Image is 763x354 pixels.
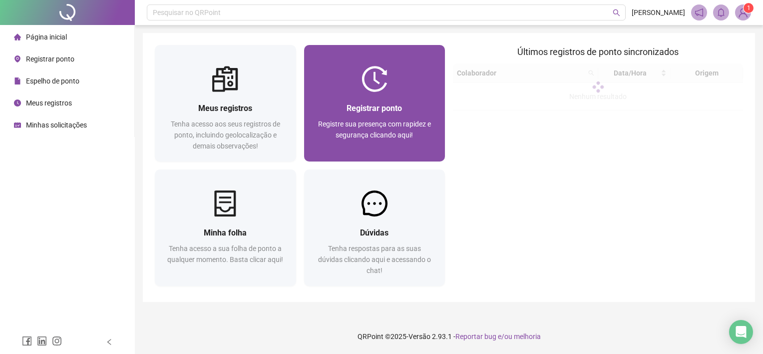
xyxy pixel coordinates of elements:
span: left [106,338,113,345]
span: Registre sua presença com rapidez e segurança clicando aqui! [318,120,431,139]
span: Versão [408,332,430,340]
a: Registrar pontoRegistre sua presença com rapidez e segurança clicando aqui! [304,45,445,161]
a: DúvidasTenha respostas para as suas dúvidas clicando aqui e acessando o chat! [304,169,445,286]
span: Minha folha [204,228,247,237]
a: Meus registrosTenha acesso aos seus registros de ponto, incluindo geolocalização e demais observa... [155,45,296,161]
span: Tenha acesso aos seus registros de ponto, incluindo geolocalização e demais observações! [171,120,280,150]
span: Espelho de ponto [26,77,79,85]
span: 1 [747,4,751,11]
span: file [14,77,21,84]
span: linkedin [37,336,47,346]
span: Últimos registros de ponto sincronizados [517,46,679,57]
span: environment [14,55,21,62]
sup: Atualize o seu contato no menu Meus Dados [744,3,754,13]
span: Registrar ponto [26,55,74,63]
div: Open Intercom Messenger [729,320,753,344]
span: Tenha respostas para as suas dúvidas clicando aqui e acessando o chat! [318,244,431,274]
span: Meus registros [26,99,72,107]
span: Dúvidas [360,228,388,237]
span: bell [717,8,726,17]
span: Registrar ponto [347,103,402,113]
span: Reportar bug e/ou melhoria [455,332,541,340]
span: notification [695,8,704,17]
span: facebook [22,336,32,346]
span: instagram [52,336,62,346]
span: Tenha acesso a sua folha de ponto a qualquer momento. Basta clicar aqui! [167,244,283,263]
span: schedule [14,121,21,128]
span: home [14,33,21,40]
a: Minha folhaTenha acesso a sua folha de ponto a qualquer momento. Basta clicar aqui! [155,169,296,286]
span: Meus registros [198,103,252,113]
span: search [613,9,620,16]
span: Página inicial [26,33,67,41]
footer: QRPoint © 2025 - 2.93.1 - [135,319,763,354]
span: clock-circle [14,99,21,106]
span: Minhas solicitações [26,121,87,129]
span: [PERSON_NAME] [632,7,685,18]
img: 83986 [736,5,751,20]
